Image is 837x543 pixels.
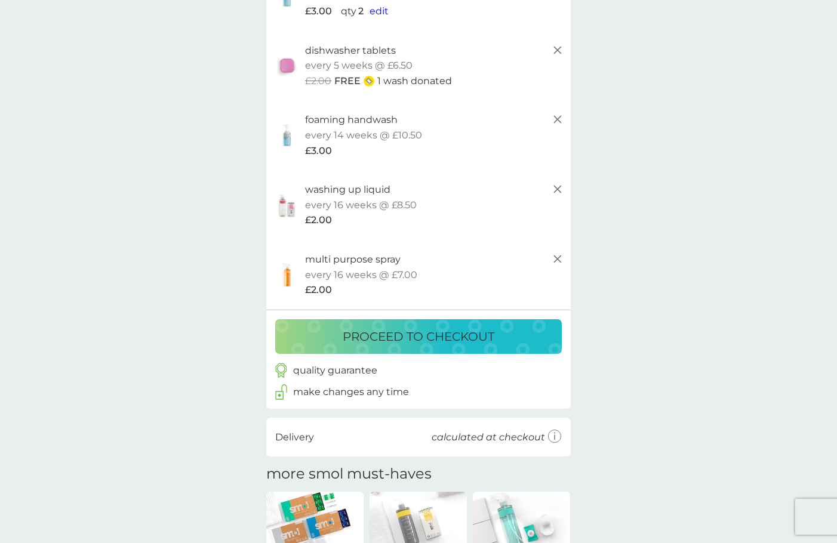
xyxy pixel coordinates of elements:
[293,384,409,400] p: make changes any time
[275,430,314,445] p: Delivery
[305,73,331,89] span: £2.00
[358,4,364,19] p: 2
[305,58,413,73] p: every 5 weeks @ £6.50
[305,128,422,143] p: every 14 weeks @ £10.50
[266,465,432,483] h2: more smol must-haves
[305,198,417,213] p: every 16 weeks @ £8.50
[275,319,562,354] button: proceed to checkout
[305,43,396,58] p: dishwasher tablets
[305,212,332,228] span: £2.00
[305,4,332,19] span: £3.00
[305,143,332,159] span: £3.00
[432,430,545,445] p: calculated at checkout
[370,4,389,19] button: edit
[305,267,417,283] p: every 16 weeks @ £7.00
[305,252,401,267] p: multi purpose spray
[343,327,494,346] p: proceed to checkout
[305,182,390,198] p: washing up liquid
[377,73,452,89] p: 1 wash donated
[293,363,377,378] p: quality guarantee
[370,5,389,17] span: edit
[305,282,332,298] span: £2.00
[341,4,356,19] p: qty
[334,73,361,89] span: FREE
[305,112,398,128] p: foaming handwash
